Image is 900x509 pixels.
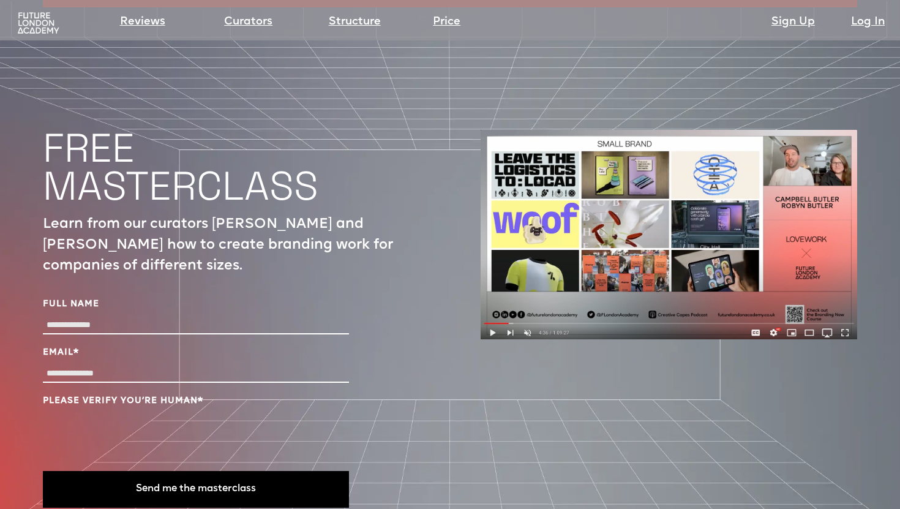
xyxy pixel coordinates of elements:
[43,413,229,461] iframe: reCAPTCHA
[329,13,381,31] a: Structure
[43,214,419,277] p: Learn from our curators [PERSON_NAME] and [PERSON_NAME] how to create branding work for companies...
[771,13,815,31] a: Sign Up
[43,471,349,508] button: Send me the masterclass
[851,13,885,31] a: Log In
[43,395,349,407] label: Please verify you’re human
[43,298,349,311] label: Full Name
[433,13,460,31] a: Price
[43,129,318,205] h1: FREE MASTERCLASS
[224,13,272,31] a: Curators
[120,13,165,31] a: Reviews
[43,347,349,359] label: Email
